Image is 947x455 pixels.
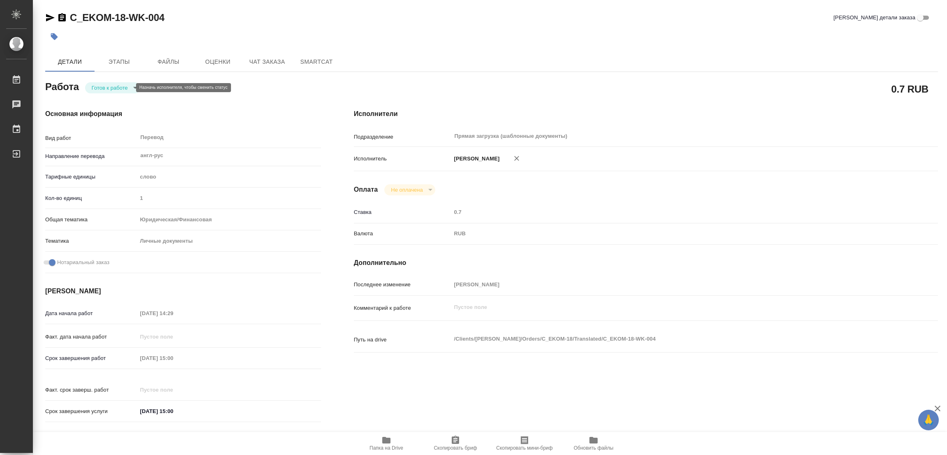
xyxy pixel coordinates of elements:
span: 🙏 [922,411,935,429]
p: Путь на drive [354,336,451,344]
button: 🙏 [918,410,939,430]
button: Удалить исполнителя [508,149,526,167]
p: Направление перевода [45,152,137,160]
p: Срок завершения услуги [45,407,137,416]
span: Папка на Drive [370,445,403,451]
p: Срок завершения работ [45,354,137,362]
input: Пустое поле [451,206,889,218]
button: Скопировать ссылку [57,13,67,23]
h2: Работа [45,79,79,93]
h2: 0.7 RUB [891,82,929,96]
h4: [PERSON_NAME] [45,286,321,296]
p: Общая тематика [45,216,137,224]
h4: Основная информация [45,109,321,119]
div: Личные документы [137,234,321,248]
button: Не оплачена [388,186,425,193]
div: Готов к работе [85,82,140,93]
div: Юридическая/Финансовая [137,213,321,227]
p: Ставка [354,208,451,216]
div: RUB [451,227,889,241]
button: Скопировать ссылку для ЯМессенджера [45,13,55,23]
span: Файлы [149,57,188,67]
p: Факт. дата начала работ [45,333,137,341]
span: Обновить файлы [574,445,614,451]
p: Тематика [45,237,137,245]
textarea: /Clients/[PERSON_NAME]/Orders/C_EKOM-18/Translated/C_EKOM-18-WK-004 [451,332,889,346]
p: Подразделение [354,133,451,141]
span: Скопировать бриф [434,445,477,451]
h4: Дополнительно [354,258,938,268]
h4: Исполнители [354,109,938,119]
input: ✎ Введи что-нибудь [137,405,209,417]
div: слово [137,170,321,184]
p: Комментарий к работе [354,304,451,312]
span: Чат заказа [247,57,287,67]
input: Пустое поле [137,352,209,364]
span: Оценки [198,57,238,67]
span: [PERSON_NAME] детали заказа [834,14,915,22]
p: Валюта [354,230,451,238]
p: Дата начала работ [45,309,137,318]
input: Пустое поле [137,307,209,319]
a: C_EKOM-18-WK-004 [70,12,164,23]
button: Добавить тэг [45,28,63,46]
input: Пустое поле [451,279,889,290]
p: Факт. срок заверш. работ [45,386,137,394]
button: Готов к работе [89,84,130,91]
button: Обновить файлы [559,432,628,455]
span: Нотариальный заказ [57,258,109,267]
button: Скопировать мини-бриф [490,432,559,455]
p: Тарифные единицы [45,173,137,181]
button: Папка на Drive [352,432,421,455]
span: Скопировать мини-бриф [496,445,552,451]
p: Вид работ [45,134,137,142]
span: Детали [50,57,90,67]
span: Этапы [99,57,139,67]
input: Пустое поле [137,192,321,204]
button: Скопировать бриф [421,432,490,455]
p: [PERSON_NAME] [451,155,500,163]
p: Кол-во единиц [45,194,137,202]
input: Пустое поле [137,384,209,396]
input: Пустое поле [137,331,209,343]
p: Исполнитель [354,155,451,163]
span: SmartCat [297,57,336,67]
div: Готов к работе [384,184,435,195]
h4: Оплата [354,185,378,195]
p: Последнее изменение [354,281,451,289]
